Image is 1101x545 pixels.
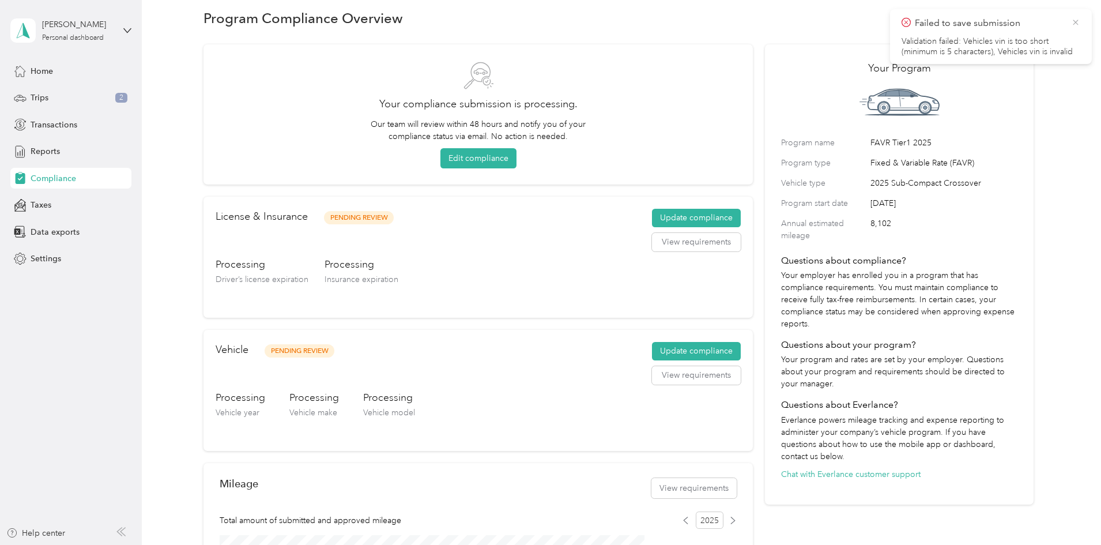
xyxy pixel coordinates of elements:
[325,257,398,272] h3: Processing
[216,408,259,418] span: Vehicle year
[781,61,1017,76] h2: Your Program
[781,217,866,242] label: Annual estimated mileage
[781,354,1017,390] p: Your program and rates are set by your employer. Questions about your program and requirements sh...
[870,157,1017,169] span: Fixed & Variable Rate (FAVR)
[42,18,114,31] div: [PERSON_NAME]
[781,269,1017,330] p: Your employer has enrolled you in a program that has compliance requirements. You must maintain c...
[781,197,866,209] label: Program start date
[440,148,516,168] button: Edit compliance
[781,137,866,149] label: Program name
[31,226,80,238] span: Data exports
[42,35,104,42] div: Personal dashboard
[216,275,308,284] span: Driver’s license expiration
[363,408,415,418] span: Vehicle model
[216,257,308,272] h3: Processing
[870,217,1017,242] span: 8,102
[31,92,48,104] span: Trips
[289,408,337,418] span: Vehicle make
[365,118,591,142] p: Our team will review within 48 hours and notify you of your compliance status via email. No actio...
[652,209,741,227] button: Update compliance
[31,119,77,131] span: Transactions
[781,398,1017,412] h4: Questions about Everlance?
[363,390,415,405] h3: Processing
[915,16,1062,31] p: Failed to save submission
[203,12,403,24] h1: Program Compliance Overview
[31,172,76,185] span: Compliance
[781,338,1017,352] h4: Questions about your program?
[781,177,866,189] label: Vehicle type
[652,366,741,385] button: View requirements
[325,275,398,284] span: Insurance expiration
[115,93,127,103] span: 2
[265,344,334,358] span: Pending Review
[696,512,723,529] span: 2025
[781,468,921,480] button: Chat with Everlance customer support
[31,145,60,157] span: Reports
[1036,480,1101,545] iframe: Everlance-gr Chat Button Frame
[31,65,53,77] span: Home
[216,390,265,405] h3: Processing
[289,390,339,405] h3: Processing
[651,478,737,498] button: View requirements
[781,414,1017,463] p: Everlance powers mileage tracking and expense reporting to administer your company’s vehicle prog...
[220,514,401,527] span: Total amount of submitted and approved mileage
[31,199,51,211] span: Taxes
[652,233,741,251] button: View requirements
[870,177,1017,189] span: 2025 Sub-Compact Crossover
[220,478,258,490] h2: Mileage
[902,36,1080,57] li: Validation failed: Vehicles vin is too short (minimum is 5 characters), Vehicles vin is invalid
[781,157,866,169] label: Program type
[220,96,737,112] h2: Your compliance submission is processing.
[6,527,65,539] button: Help center
[652,342,741,360] button: Update compliance
[870,137,1017,149] span: FAVR Tier1 2025
[216,209,308,224] h2: License & Insurance
[870,197,1017,209] span: [DATE]
[781,254,1017,268] h4: Questions about compliance?
[216,342,248,358] h2: Vehicle
[31,253,61,265] span: Settings
[324,211,394,224] span: Pending Review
